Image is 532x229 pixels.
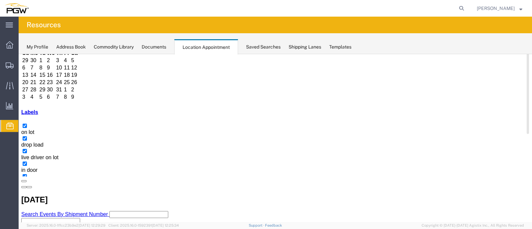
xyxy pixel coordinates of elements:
[78,223,105,227] span: [DATE] 12:29:29
[27,44,48,51] div: My Profile
[422,223,524,228] span: Copyright © [DATE]-[DATE] Agistix Inc., All Rights Reserved
[108,223,179,227] span: Client: 2025.16.0-1592391
[94,44,134,51] div: Commodity Library
[19,54,532,222] iframe: FS Legacy Container
[56,44,86,51] div: Address Book
[249,223,265,227] a: Support
[142,44,166,51] div: Documents
[152,223,179,227] span: [DATE] 12:25:34
[27,223,105,227] span: Server: 2025.16.0-1ffcc23b9e2
[27,17,61,33] h4: Resources
[477,5,515,12] span: Janet Claytor
[5,3,29,13] img: logo
[265,223,282,227] a: Feedback
[329,44,351,51] div: Templates
[289,44,321,51] div: Shipping Lanes
[476,4,523,12] button: [PERSON_NAME]
[246,44,281,51] div: Saved Searches
[174,39,238,55] div: Location Appointment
